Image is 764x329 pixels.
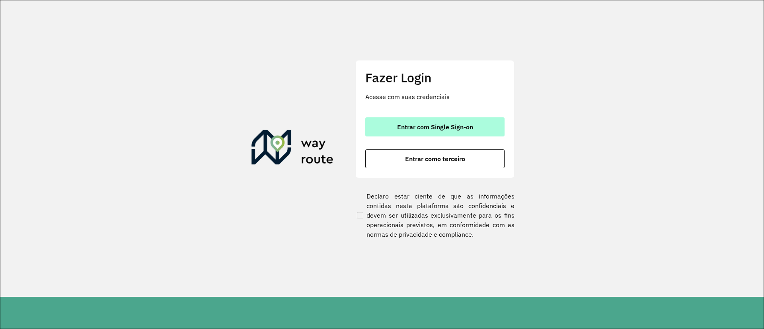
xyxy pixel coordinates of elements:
label: Declaro estar ciente de que as informações contidas nesta plataforma são confidenciais e devem se... [355,191,515,239]
h2: Fazer Login [365,70,505,85]
p: Acesse com suas credenciais [365,92,505,101]
span: Entrar com Single Sign-on [397,124,473,130]
img: Roteirizador AmbevTech [251,130,333,168]
button: button [365,149,505,168]
span: Entrar como terceiro [405,156,465,162]
button: button [365,117,505,136]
